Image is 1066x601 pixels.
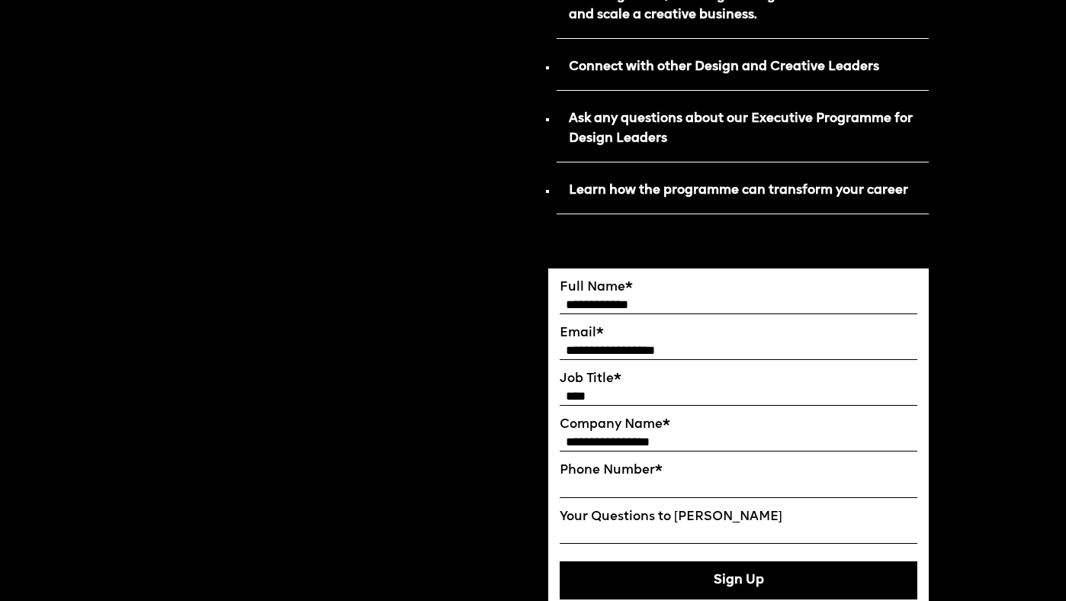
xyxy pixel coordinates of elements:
[569,112,913,144] strong: Ask any questions about our Executive Programme for Design Leaders
[569,60,879,73] strong: Connect with other Design and Creative Leaders
[560,509,917,525] label: Your Questions to [PERSON_NAME]
[560,371,917,387] label: Job Title
[569,184,908,197] strong: Learn how the programme can transform your career
[560,280,917,295] label: Full Name
[560,326,917,341] label: Email
[560,417,917,432] label: Company Name
[560,463,917,478] label: Phone Number*
[560,561,917,599] button: Sign Up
